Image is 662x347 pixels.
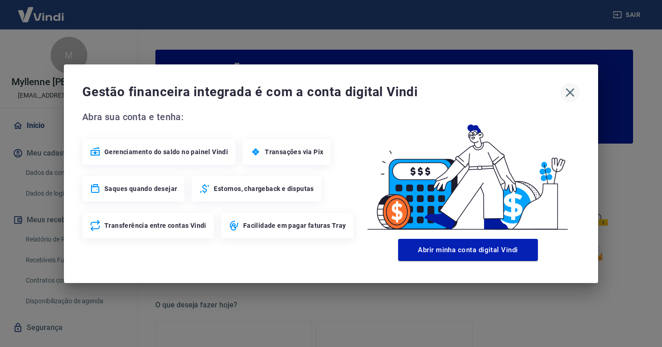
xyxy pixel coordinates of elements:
span: Saques quando desejar [104,184,177,193]
span: Estornos, chargeback e disputas [214,184,314,193]
span: Facilidade em pagar faturas Tray [243,221,346,230]
button: Abrir minha conta digital Vindi [398,239,538,261]
span: Transferência entre contas Vindi [104,221,206,230]
span: Abra sua conta e tenha: [82,110,356,124]
img: Good Billing [356,110,580,235]
span: Gestão financeira integrada é com a conta digital Vindi [82,83,560,101]
span: Gerenciamento do saldo no painel Vindi [104,147,228,156]
span: Transações via Pix [265,147,323,156]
